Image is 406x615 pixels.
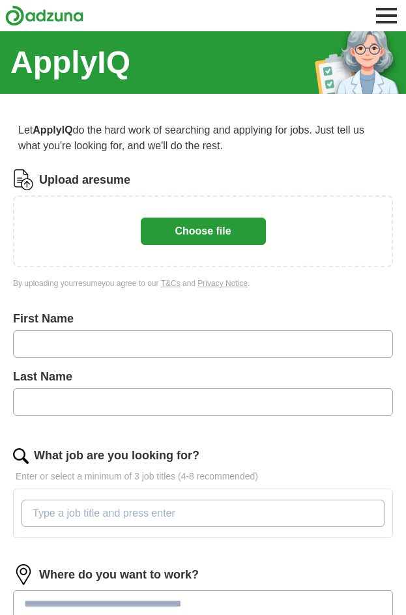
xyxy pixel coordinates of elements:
strong: ApplyIQ [33,124,72,136]
h1: ApplyIQ [10,39,130,86]
div: By uploading your resume you agree to our and . [13,278,393,289]
p: Let do the hard work of searching and applying for jobs. Just tell us what you're looking for, an... [13,117,393,159]
label: Where do you want to work? [39,566,199,584]
img: CV Icon [13,169,34,190]
a: T&Cs [161,279,181,288]
label: First Name [13,310,393,328]
button: Toggle main navigation menu [372,1,401,30]
a: Privacy Notice [197,279,248,288]
label: What job are you looking for? [34,447,199,465]
input: Type a job title and press enter [22,500,384,527]
img: search.png [13,448,29,464]
button: Choose file [141,218,266,245]
img: location.png [13,564,34,585]
p: Enter or select a minimum of 3 job titles (4-8 recommended) [13,470,393,483]
img: Adzuna logo [5,5,83,26]
label: Last Name [13,368,393,386]
label: Upload a resume [39,171,130,189]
